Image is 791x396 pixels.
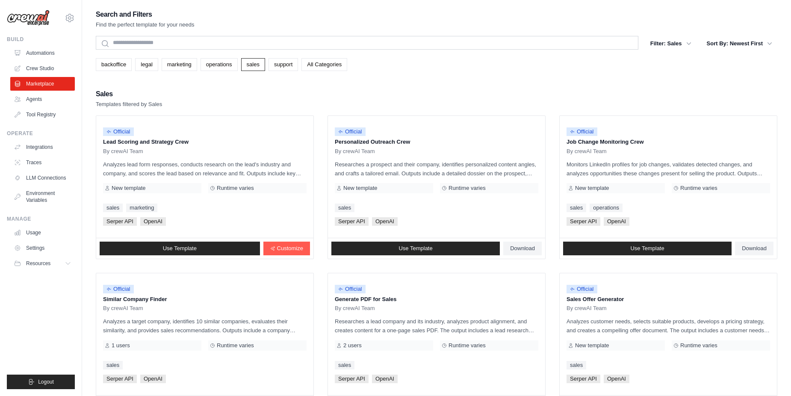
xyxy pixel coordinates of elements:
[10,226,75,239] a: Usage
[567,361,586,369] a: sales
[217,185,254,192] span: Runtime varies
[567,295,770,304] p: Sales Offer Generator
[38,378,54,385] span: Logout
[590,204,623,212] a: operations
[343,342,362,349] span: 2 users
[331,242,500,255] a: Use Template
[301,58,347,71] a: All Categories
[372,217,398,226] span: OpenAI
[7,130,75,137] div: Operate
[10,241,75,255] a: Settings
[103,285,134,293] span: Official
[162,58,197,71] a: marketing
[10,186,75,207] a: Environment Variables
[10,171,75,185] a: LLM Connections
[335,295,538,304] p: Generate PDF for Sales
[10,77,75,91] a: Marketplace
[103,361,123,369] a: sales
[645,36,697,51] button: Filter: Sales
[567,138,770,146] p: Job Change Monitoring Crew
[604,375,629,383] span: OpenAI
[112,185,145,192] span: New template
[103,138,307,146] p: Lead Scoring and Strategy Crew
[567,285,597,293] span: Official
[630,245,664,252] span: Use Template
[680,342,717,349] span: Runtime varies
[103,160,307,178] p: Analyzes lead form responses, conducts research on the lead's industry and company, and scores th...
[575,342,609,349] span: New template
[335,217,369,226] span: Serper API
[335,160,538,178] p: Researches a prospect and their company, identifies personalized content angles, and crafts a tai...
[96,88,162,100] h2: Sales
[112,342,130,349] span: 1 users
[567,305,607,312] span: By crewAI Team
[567,127,597,136] span: Official
[103,375,137,383] span: Serper API
[135,58,158,71] a: legal
[567,204,586,212] a: sales
[604,217,629,226] span: OpenAI
[140,375,166,383] span: OpenAI
[10,108,75,121] a: Tool Registry
[10,156,75,169] a: Traces
[269,58,298,71] a: support
[335,361,354,369] a: sales
[567,375,600,383] span: Serper API
[100,242,260,255] a: Use Template
[126,204,157,212] a: marketing
[335,138,538,146] p: Personalized Outreach Crew
[103,305,143,312] span: By crewAI Team
[277,245,303,252] span: Customize
[335,317,538,335] p: Researches a lead company and its industry, analyzes product alignment, and creates content for a...
[335,375,369,383] span: Serper API
[96,21,195,29] p: Find the perfect template for your needs
[241,58,265,71] a: sales
[343,185,377,192] span: New template
[26,260,50,267] span: Resources
[335,148,375,155] span: By crewAI Team
[398,245,432,252] span: Use Template
[201,58,238,71] a: operations
[567,160,770,178] p: Monitors LinkedIn profiles for job changes, validates detected changes, and analyzes opportunitie...
[7,216,75,222] div: Manage
[10,257,75,270] button: Resources
[735,242,773,255] a: Download
[10,46,75,60] a: Automations
[263,242,310,255] a: Customize
[10,62,75,75] a: Crew Studio
[10,140,75,154] a: Integrations
[567,217,600,226] span: Serper API
[7,10,50,26] img: Logo
[563,242,732,255] a: Use Template
[10,92,75,106] a: Agents
[163,245,197,252] span: Use Template
[7,375,75,389] button: Logout
[335,285,366,293] span: Official
[335,204,354,212] a: sales
[702,36,777,51] button: Sort By: Newest First
[742,245,767,252] span: Download
[96,100,162,109] p: Templates filtered by Sales
[217,342,254,349] span: Runtime varies
[96,9,195,21] h2: Search and Filters
[103,127,134,136] span: Official
[503,242,542,255] a: Download
[567,148,607,155] span: By crewAI Team
[103,204,123,212] a: sales
[510,245,535,252] span: Download
[96,58,132,71] a: backoffice
[335,305,375,312] span: By crewAI Team
[372,375,398,383] span: OpenAI
[103,217,137,226] span: Serper API
[449,342,486,349] span: Runtime varies
[449,185,486,192] span: Runtime varies
[575,185,609,192] span: New template
[140,217,166,226] span: OpenAI
[103,317,307,335] p: Analyzes a target company, identifies 10 similar companies, evaluates their similarity, and provi...
[103,295,307,304] p: Similar Company Finder
[680,185,717,192] span: Runtime varies
[7,36,75,43] div: Build
[335,127,366,136] span: Official
[567,317,770,335] p: Analyzes customer needs, selects suitable products, develops a pricing strategy, and creates a co...
[103,148,143,155] span: By crewAI Team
